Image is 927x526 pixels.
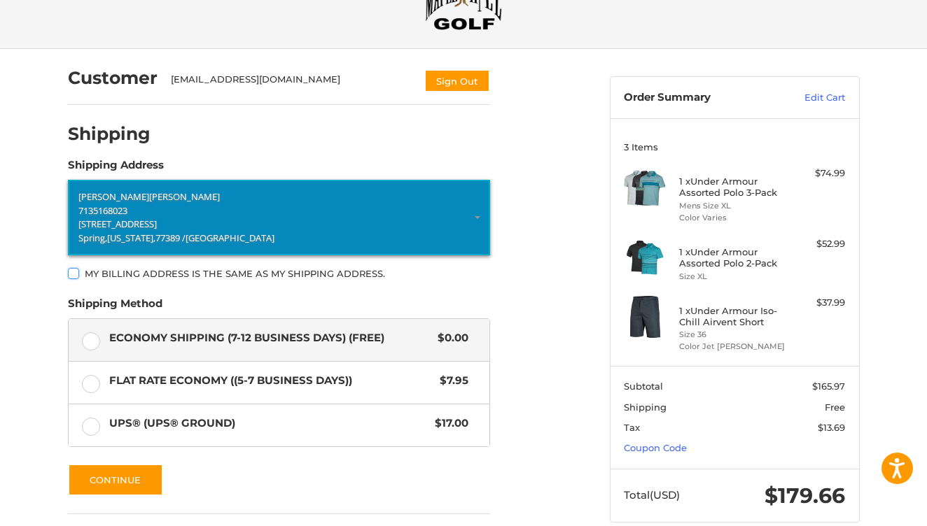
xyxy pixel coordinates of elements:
[790,166,845,180] div: $74.99
[790,237,845,251] div: $52.99
[431,330,469,346] span: $0.00
[811,488,927,526] iframe: Google Customer Reviews
[679,329,786,341] li: Size 36
[825,401,845,413] span: Free
[186,232,274,244] span: [GEOGRAPHIC_DATA]
[624,401,667,413] span: Shipping
[109,415,428,432] span: UPS® (UPS® Ground)
[68,67,158,89] h2: Customer
[68,296,162,318] legend: Shipping Method
[812,381,845,392] span: $165.97
[765,483,845,509] span: $179.66
[624,91,774,105] h3: Order Summary
[109,330,431,346] span: Economy Shipping (7-12 Business Days) (Free)
[679,246,786,269] h4: 1 x Under Armour Assorted Polo 2-Pack
[624,381,663,392] span: Subtotal
[624,488,680,502] span: Total (USD)
[679,305,786,328] h4: 1 x Under Armour Iso-Chill Airvent Short
[78,190,149,203] span: [PERSON_NAME]
[171,73,410,92] div: [EMAIL_ADDRESS][DOMAIN_NAME]
[78,218,157,230] span: [STREET_ADDRESS]
[624,141,845,152] h3: 3 Items
[428,415,469,432] span: $17.00
[679,176,786,199] h4: 1 x Under Armour Assorted Polo 3-Pack
[624,442,687,453] a: Coupon Code
[679,200,786,212] li: Mens Size XL
[68,157,164,180] legend: Shipping Address
[624,422,640,433] span: Tax
[68,180,490,255] a: Enter or select a different address
[78,232,107,244] span: Spring,
[424,69,490,92] button: Sign Out
[433,373,469,389] span: $7.95
[155,232,186,244] span: 77389 /
[107,232,155,244] span: [US_STATE],
[109,373,433,389] span: Flat Rate Economy ((5-7 Business Days))
[78,204,127,217] span: 7135168023
[790,296,845,310] div: $37.99
[149,190,220,203] span: [PERSON_NAME]
[774,91,845,105] a: Edit Cart
[679,212,786,224] li: Color Varies
[679,271,786,283] li: Size XL
[68,268,490,279] label: My billing address is the same as my shipping address.
[68,464,163,496] button: Continue
[68,123,151,145] h2: Shipping
[679,341,786,353] li: Color Jet [PERSON_NAME]
[818,422,845,433] span: $13.69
